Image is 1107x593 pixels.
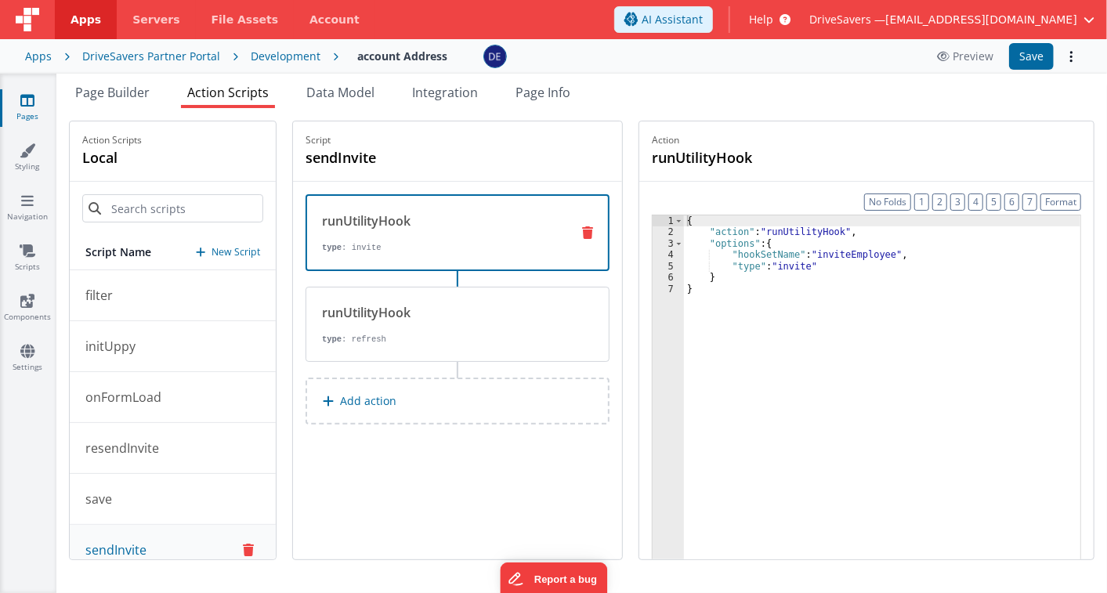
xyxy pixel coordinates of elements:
button: New Script [196,244,260,260]
p: : invite [322,241,558,254]
button: Preview [928,44,1003,69]
p: save [76,490,112,508]
div: DriveSavers Partner Portal [82,49,220,64]
h4: sendInvite [306,146,541,168]
img: c1374c675423fc74691aaade354d0b4b [484,45,506,67]
span: Servers [132,12,179,27]
span: Apps [71,12,101,27]
button: 6 [1004,193,1019,211]
p: initUppy [76,337,136,356]
button: 7 [1022,193,1037,211]
div: 3 [653,238,684,249]
div: runUtilityHook [322,303,559,322]
div: 7 [653,284,684,295]
span: Help [749,12,773,27]
button: 5 [986,193,1001,211]
span: Page Builder [75,84,150,101]
button: Options [1060,45,1082,67]
div: Development [251,49,320,64]
button: filter [70,270,276,321]
button: Save [1009,43,1054,70]
p: Add action [340,392,396,410]
button: Format [1040,193,1081,211]
div: 6 [653,272,684,283]
span: Data Model [306,84,374,101]
strong: type [322,243,342,252]
button: resendInvite [70,423,276,474]
span: [EMAIL_ADDRESS][DOMAIN_NAME] [885,12,1077,27]
button: sendInvite [70,525,276,575]
button: 4 [968,193,983,211]
span: Action Scripts [187,84,269,101]
div: 2 [653,226,684,237]
h4: runUtilityHook [652,146,887,168]
h4: local [82,146,142,168]
button: 3 [950,193,965,211]
span: Page Info [516,84,570,101]
div: 4 [653,249,684,260]
button: 2 [932,193,947,211]
div: 1 [653,215,684,226]
strong: type [322,334,342,344]
p: Action Scripts [82,134,142,146]
p: Action [652,134,1081,146]
span: File Assets [212,12,279,27]
button: save [70,474,276,525]
div: runUtilityHook [322,212,558,230]
button: onFormLoad [70,372,276,423]
p: : refresh [322,333,559,345]
button: Add action [306,378,610,425]
button: No Folds [864,193,911,211]
p: Script [306,134,610,146]
button: initUppy [70,321,276,372]
button: 1 [914,193,929,211]
div: 5 [653,261,684,272]
h4: account Address [357,50,447,62]
p: sendInvite [76,541,147,559]
span: DriveSavers — [809,12,885,27]
input: Search scripts [82,194,263,222]
p: New Script [212,244,260,260]
div: Apps [25,49,52,64]
span: Integration [412,84,478,101]
button: AI Assistant [614,6,713,33]
p: filter [76,286,113,305]
button: DriveSavers — [EMAIL_ADDRESS][DOMAIN_NAME] [809,12,1094,27]
p: onFormLoad [76,388,161,407]
span: AI Assistant [642,12,703,27]
h5: Script Name [85,244,151,260]
p: resendInvite [76,439,159,457]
